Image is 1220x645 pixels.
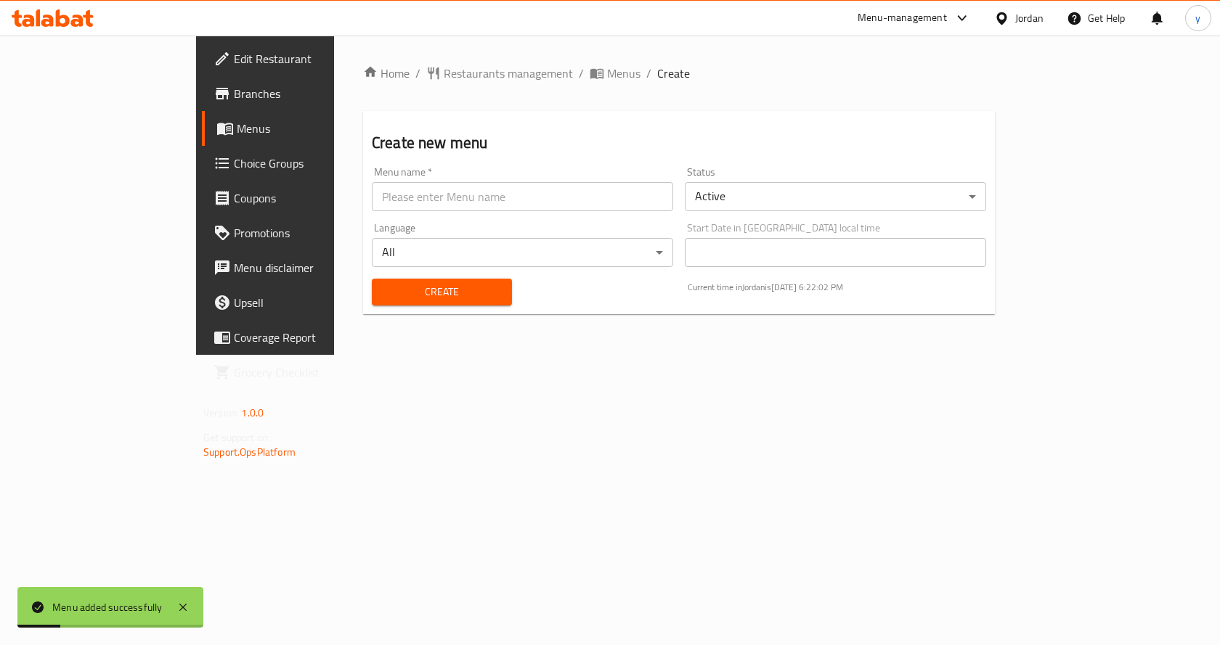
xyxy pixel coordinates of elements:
a: Edit Restaurant [202,41,400,76]
nav: breadcrumb [363,65,995,82]
span: Coverage Report [234,329,389,346]
a: Menu disclaimer [202,250,400,285]
span: Choice Groups [234,155,389,172]
h2: Create new menu [372,132,986,154]
a: Coverage Report [202,320,400,355]
span: Get support on: [203,428,270,447]
span: Edit Restaurant [234,50,389,67]
span: y [1195,10,1200,26]
p: Current time in Jordan is [DATE] 6:22:02 PM [688,281,986,294]
span: Menu disclaimer [234,259,389,276]
span: Menus [237,120,389,137]
li: / [646,65,651,82]
a: Support.OpsPlatform [203,443,296,461]
span: Grocery Checklist [234,363,389,381]
a: Choice Groups [202,146,400,181]
a: Promotions [202,215,400,250]
button: Create [372,279,512,305]
span: Menus [607,65,640,82]
div: All [372,238,673,267]
span: Create [657,65,690,82]
span: Upsell [234,294,389,311]
span: Restaurants management [444,65,573,82]
span: 1.0.0 [241,403,264,422]
a: Menus [590,65,640,82]
span: Coupons [234,189,389,207]
span: Promotions [234,224,389,242]
div: Menu-management [858,9,947,27]
a: Upsell [202,285,400,320]
li: / [415,65,420,82]
div: Jordan [1015,10,1044,26]
a: Restaurants management [426,65,573,82]
a: Coupons [202,181,400,215]
span: Create [383,283,500,301]
input: Please enter Menu name [372,182,673,211]
div: Menu added successfully [52,599,163,615]
a: Grocery Checklist [202,355,400,390]
li: / [579,65,584,82]
div: Active [685,182,986,211]
a: Branches [202,76,400,111]
a: Menus [202,111,400,146]
span: Branches [234,85,389,102]
span: Version: [203,403,239,422]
